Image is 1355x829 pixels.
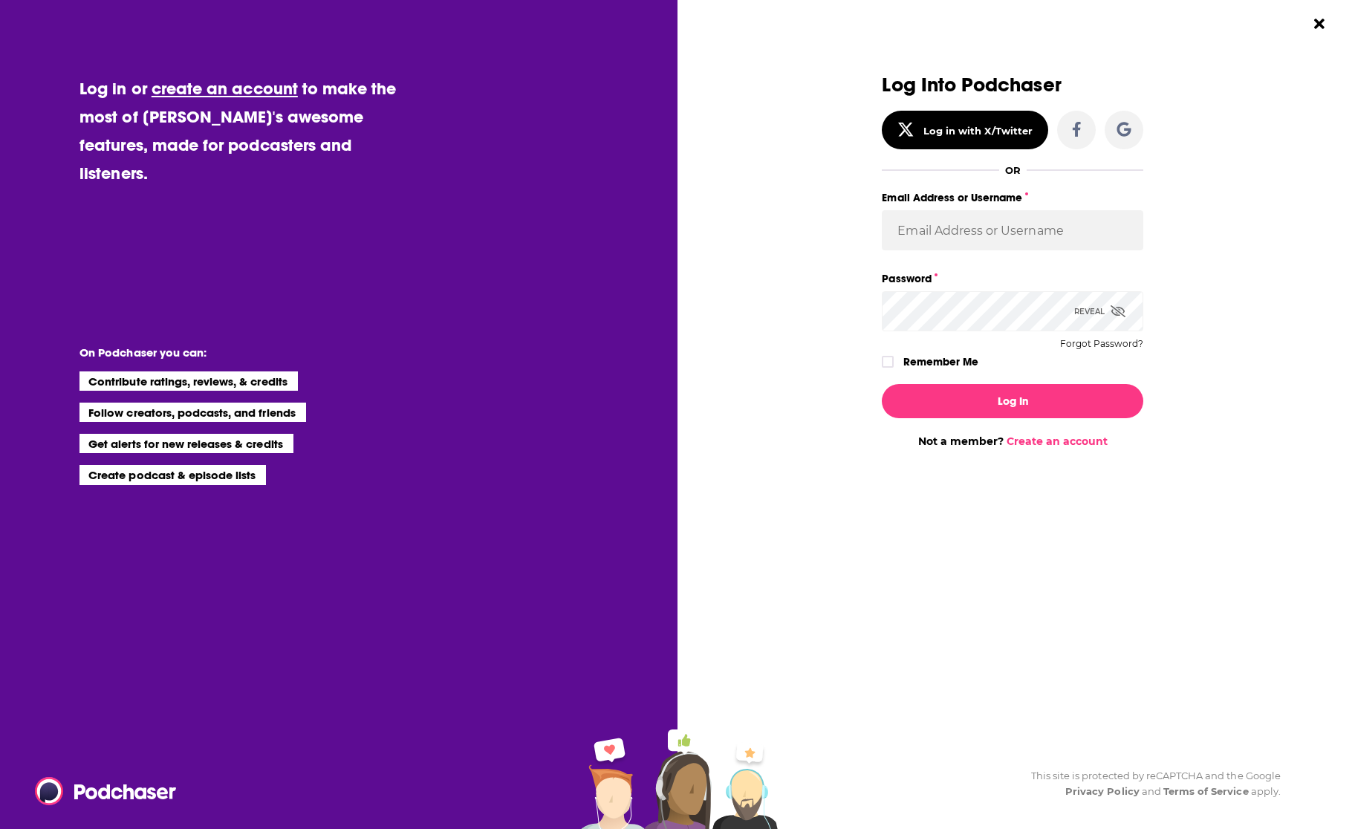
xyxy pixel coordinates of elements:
[79,345,377,360] li: On Podchaser you can:
[79,465,266,484] li: Create podcast & episode lists
[1019,768,1281,799] div: This site is protected by reCAPTCHA and the Google and apply.
[882,74,1143,96] h3: Log Into Podchaser
[903,352,978,371] label: Remember Me
[1005,164,1021,176] div: OR
[79,403,306,422] li: Follow creators, podcasts, and friends
[882,269,1143,288] label: Password
[79,434,293,453] li: Get alerts for new releases & credits
[882,210,1143,250] input: Email Address or Username
[35,777,178,805] img: Podchaser - Follow, Share and Rate Podcasts
[882,188,1143,207] label: Email Address or Username
[1060,339,1143,349] button: Forgot Password?
[882,435,1143,448] div: Not a member?
[1163,785,1249,797] a: Terms of Service
[1074,291,1125,331] div: Reveal
[79,371,298,391] li: Contribute ratings, reviews, & credits
[152,78,298,99] a: create an account
[882,111,1048,149] button: Log in with X/Twitter
[1007,435,1108,448] a: Create an account
[923,125,1033,137] div: Log in with X/Twitter
[1065,785,1140,797] a: Privacy Policy
[1305,10,1333,38] button: Close Button
[882,384,1143,418] button: Log In
[35,777,166,805] a: Podchaser - Follow, Share and Rate Podcasts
